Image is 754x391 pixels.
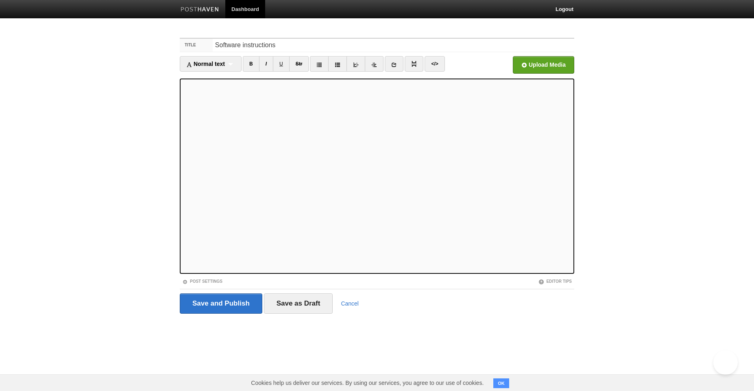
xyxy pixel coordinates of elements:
[493,378,509,388] button: OK
[425,56,445,72] a: </>
[186,61,225,67] span: Normal text
[243,56,259,72] a: B
[341,300,359,307] a: Cancel
[713,350,738,375] iframe: Help Scout Beacon - Open
[182,279,222,284] a: Post Settings
[411,61,417,67] img: pagebreak-icon.png
[273,56,290,72] a: U
[180,39,213,52] label: Title
[296,61,303,67] del: Str
[264,293,333,314] input: Save as Draft
[538,279,572,284] a: Editor Tips
[289,56,309,72] a: Str
[243,375,492,391] span: Cookies help us deliver our services. By using our services, you agree to our use of cookies.
[180,293,262,314] input: Save and Publish
[181,7,219,13] img: Posthaven-bar
[259,56,273,72] a: I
